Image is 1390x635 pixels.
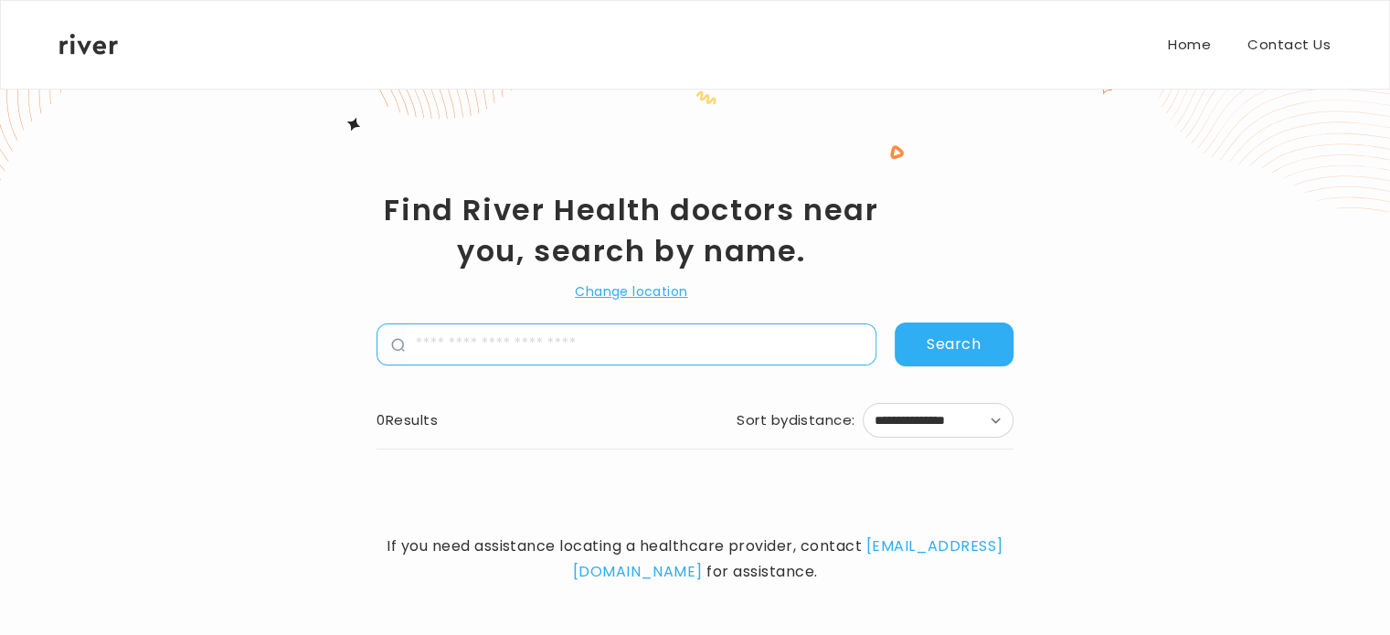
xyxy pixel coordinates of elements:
[1247,32,1331,58] a: Contact Us
[405,324,875,365] input: name
[737,407,855,433] div: Sort by :
[377,534,1013,585] span: If you need assistance locating a healthcare provider, contact for assistance.
[788,407,852,433] span: distance
[575,280,687,302] button: Change location
[1168,32,1211,58] a: Home
[377,189,886,271] h1: Find River Health doctors near you, search by name.
[895,323,1013,366] button: Search
[377,407,438,433] div: 0 Results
